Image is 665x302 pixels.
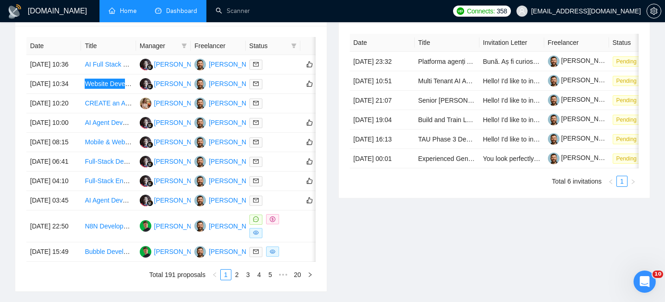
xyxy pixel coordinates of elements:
[26,172,81,191] td: [DATE] 04:10
[548,75,559,86] img: c1-JWQDXWEy3CnA6sRtFzzU22paoDq5cZnWyBNc3HWqwvuW0qNnjm1CMP-YmbEEtPC
[194,246,206,258] img: VK
[194,157,262,165] a: VK[PERSON_NAME]
[147,200,153,206] img: gigradar-bm.png
[212,272,218,277] span: left
[467,6,495,16] span: Connects:
[85,80,227,87] a: Website Development for AI Insurance Brokerage
[147,64,153,70] img: gigradar-bm.png
[140,80,207,87] a: SS[PERSON_NAME]
[253,139,259,145] span: mail
[519,8,525,14] span: user
[647,7,661,15] span: setting
[613,115,640,125] span: Pending
[194,136,206,148] img: VK
[85,119,230,126] a: AI Agent Development for Heart Expertise Hospital
[415,71,479,91] td: Multi Tenant AI Agent
[85,248,259,255] a: Bubble Developer Needed for Pet Costume Builder Web App
[265,269,276,280] li: 5
[548,115,615,123] a: [PERSON_NAME]
[613,134,640,144] span: Pending
[7,4,22,19] img: logo
[548,57,615,64] a: [PERSON_NAME]
[289,39,298,53] span: filter
[254,269,265,280] li: 4
[149,269,205,280] li: Total 191 proposals
[552,176,602,187] li: Total 6 invitations
[140,41,178,51] span: Manager
[253,178,259,184] span: mail
[85,222,231,230] a: N8N Developer Need to Build Twilio PDF Fill Agent
[147,161,153,167] img: gigradar-bm.png
[154,176,207,186] div: [PERSON_NAME]
[154,59,207,69] div: [PERSON_NAME]
[270,249,275,254] span: eye
[209,79,262,89] div: [PERSON_NAME]
[548,114,559,125] img: c1-JWQDXWEy3CnA6sRtFzzU22paoDq5cZnWyBNc3HWqwvuW0qNnjm1CMP-YmbEEtPC
[85,158,334,165] a: Full-Stack Developer (Next.js + AI) to Build MVP for Investor Meeting Intelligence SaaS
[253,100,259,106] span: mail
[154,98,207,108] div: [PERSON_NAME]
[194,175,206,187] img: VK
[81,133,136,152] td: Mobile & Web App Developer Needed for Healthcare Project
[306,158,313,165] span: like
[548,96,615,103] a: [PERSON_NAME]
[613,57,644,65] a: Pending
[628,176,639,187] li: Next Page
[194,222,262,229] a: VK[PERSON_NAME]
[249,41,287,51] span: Status
[81,242,136,262] td: Bubble Developer Needed for Pet Costume Builder Web App
[415,52,479,71] td: Platforma agenți AI România
[194,220,206,232] img: VK
[253,230,259,235] span: eye
[194,78,206,90] img: VK
[253,249,259,254] span: mail
[307,272,313,277] span: right
[415,149,479,168] td: Experienced Generative AI Engineer (RAG, Vector Retrieval, Scaling)
[194,98,206,109] img: VK
[109,7,137,15] a: homeHome
[181,43,187,49] span: filter
[350,149,415,168] td: [DATE] 00:01
[415,129,479,149] td: TAU Phase 3 Developer – Bring My AI Brother to Life
[305,269,316,280] li: Next Page
[304,59,315,70] button: like
[630,179,636,185] span: right
[26,94,81,113] td: [DATE] 10:20
[304,195,315,206] button: like
[140,98,151,109] img: AV
[306,177,313,185] span: like
[140,177,207,184] a: SS[PERSON_NAME]
[140,138,207,145] a: SS[PERSON_NAME]
[548,154,615,161] a: [PERSON_NAME]
[209,176,262,186] div: [PERSON_NAME]
[418,97,557,104] a: Senior [PERSON_NAME] (5+ years experience)
[634,271,656,293] iframe: Intercom live chat
[85,99,228,107] a: CREATE an AI Agent for automated Posting on IG
[253,216,259,222] span: message
[191,37,245,55] th: Freelancer
[253,120,259,125] span: mail
[548,135,615,142] a: [PERSON_NAME]
[140,117,151,129] img: SS
[304,156,315,167] button: like
[140,59,151,70] img: SS
[548,94,559,106] img: c1-JWQDXWEy3CnA6sRtFzzU22paoDq5cZnWyBNc3HWqwvuW0qNnjm1CMP-YmbEEtPC
[616,176,628,187] li: 1
[209,247,262,257] div: [PERSON_NAME]
[209,98,262,108] div: [PERSON_NAME]
[85,61,224,68] a: AI Full Stack and Automation Developer Needed
[653,271,663,278] span: 10
[613,116,644,123] a: Pending
[209,221,262,231] div: [PERSON_NAME]
[147,83,153,90] img: gigradar-bm.png
[608,179,614,185] span: left
[605,176,616,187] li: Previous Page
[548,153,559,164] img: c1-JWQDXWEy3CnA6sRtFzzU22paoDq5cZnWyBNc3HWqwvuW0qNnjm1CMP-YmbEEtPC
[220,269,231,280] li: 1
[26,242,81,262] td: [DATE] 15:49
[147,122,153,129] img: gigradar-bm.png
[180,39,189,53] span: filter
[306,197,313,204] span: like
[291,269,305,280] li: 20
[350,129,415,149] td: [DATE] 16:13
